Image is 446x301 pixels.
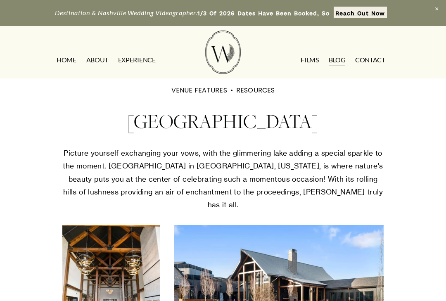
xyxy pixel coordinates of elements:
a: Blog [329,53,346,66]
a: CONTACT [355,53,385,66]
p: Picture yourself exchanging your vows, with the glimmering lake adding a special sparkle to the m... [62,147,384,211]
a: Reach Out Now [334,7,387,18]
a: VENUE FEATURES [171,85,227,95]
a: EXPERIENCE [118,53,156,66]
a: RESOURCES [236,85,275,95]
img: Wild Fern Weddings [205,31,241,74]
h1: [GEOGRAPHIC_DATA] [62,107,384,136]
a: FILMS [301,53,318,66]
a: ABOUT [86,53,108,66]
a: HOME [57,53,76,66]
strong: Reach Out Now [335,10,385,17]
